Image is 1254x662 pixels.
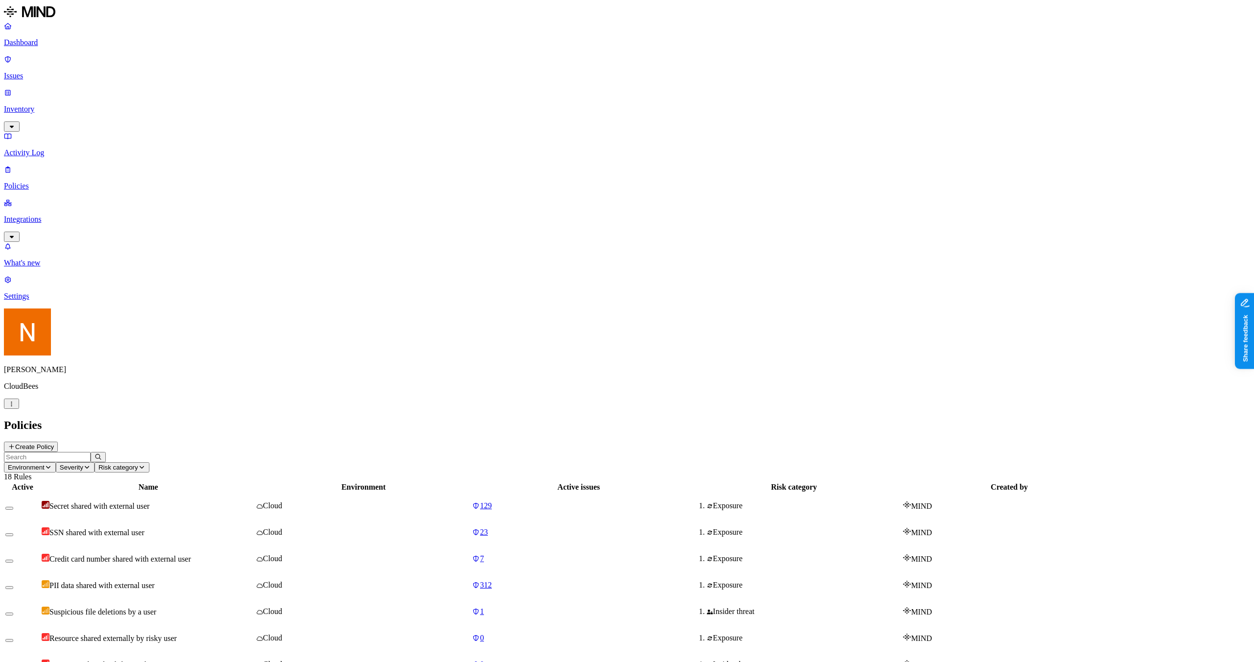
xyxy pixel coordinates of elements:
[707,528,901,537] div: Exposure
[4,308,51,355] img: Nitai Mishary
[49,502,149,510] span: Secret shared with external user
[4,165,1250,190] a: Policies
[4,88,1250,130] a: Inventory
[472,528,685,537] a: 23
[42,501,49,509] img: severity-critical.svg
[472,554,685,563] a: 7
[911,581,932,590] span: MIND
[903,501,911,509] img: mind-logo-icon.svg
[4,198,1250,240] a: Integrations
[903,580,911,588] img: mind-logo-icon.svg
[42,633,49,641] img: severity-high.svg
[257,483,470,492] div: Environment
[4,4,55,20] img: MIND
[4,275,1250,301] a: Settings
[4,259,1250,267] p: What's new
[263,554,282,563] span: Cloud
[42,554,49,562] img: severity-high.svg
[472,501,685,510] a: 129
[8,464,45,471] span: Environment
[42,607,49,615] img: severity-low.svg
[263,607,282,615] span: Cloud
[480,554,484,563] span: 7
[472,607,685,616] a: 1
[4,132,1250,157] a: Activity Log
[4,71,1250,80] p: Issues
[42,527,49,535] img: severity-high.svg
[911,634,932,642] span: MIND
[480,581,492,589] span: 312
[5,483,40,492] div: Active
[911,528,932,537] span: MIND
[480,528,488,536] span: 23
[707,501,901,510] div: Exposure
[4,292,1250,301] p: Settings
[472,483,685,492] div: Active issues
[4,148,1250,157] p: Activity Log
[472,581,685,590] a: 312
[49,555,191,563] span: Credit card number shared with external user
[263,528,282,536] span: Cloud
[903,527,911,535] img: mind-logo-icon.svg
[472,634,685,642] a: 0
[4,105,1250,114] p: Inventory
[60,464,83,471] span: Severity
[98,464,138,471] span: Risk category
[911,502,932,510] span: MIND
[263,501,282,510] span: Cloud
[911,555,932,563] span: MIND
[42,580,49,588] img: severity-low.svg
[707,554,901,563] div: Exposure
[480,501,492,510] span: 129
[42,483,255,492] div: Name
[911,608,932,616] span: MIND
[49,581,155,590] span: PII data shared with external user
[4,419,1250,432] h2: Policies
[480,634,484,642] span: 0
[49,608,156,616] span: Suspicious file deletions by a user
[4,242,1250,267] a: What's new
[4,215,1250,224] p: Integrations
[49,634,177,642] span: Resource shared externally by risky user
[4,382,1250,391] p: CloudBees
[687,483,901,492] div: Risk category
[49,528,145,537] span: SSN shared with external user
[903,554,911,562] img: mind-logo-icon.svg
[707,581,901,590] div: Exposure
[4,38,1250,47] p: Dashboard
[903,483,1116,492] div: Created by
[4,452,91,462] input: Search
[903,633,911,641] img: mind-logo-icon.svg
[707,607,901,616] div: Insider threat
[263,581,282,589] span: Cloud
[4,473,31,481] span: 18 Rules
[4,182,1250,190] p: Policies
[4,22,1250,47] a: Dashboard
[4,4,1250,22] a: MIND
[903,607,911,615] img: mind-logo-icon.svg
[4,442,58,452] button: Create Policy
[4,55,1250,80] a: Issues
[707,634,901,642] div: Exposure
[480,607,484,615] span: 1
[263,634,282,642] span: Cloud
